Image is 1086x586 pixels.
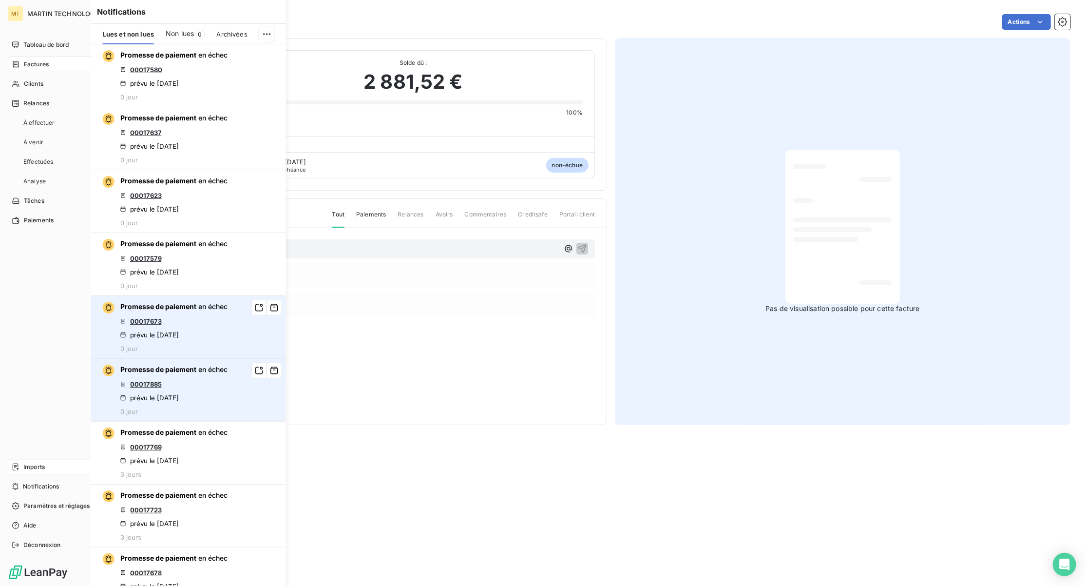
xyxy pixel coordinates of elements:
button: Promesse de paiement en échec00017580prévu le [DATE]0 jour [91,44,286,107]
span: À venir [23,138,43,147]
button: Actions [1002,14,1051,30]
span: 0 [195,30,205,39]
span: 0 jour [120,93,138,101]
a: 00017637 [130,129,162,137]
div: prévu le [DATE] [120,79,179,87]
span: 100% [566,108,583,117]
a: 00017580 [130,66,162,74]
span: Notifications [23,482,59,491]
span: Tout [332,210,345,228]
button: Promesse de paiement en échec00017637prévu le [DATE]0 jour [91,107,286,170]
span: en échec [198,239,228,248]
span: en échec [198,51,228,59]
span: Lues et non lues [103,30,154,38]
a: 00017579 [130,254,162,262]
button: Promesse de paiement en échec00017769prévu le [DATE]3 jours [91,422,286,485]
span: Paiements [356,210,386,227]
a: 00017885 [130,380,162,388]
span: Archivées [216,30,247,38]
div: prévu le [DATE] [120,394,179,402]
div: prévu le [DATE] [120,331,179,339]
span: Promesse de paiement [120,428,196,436]
button: Promesse de paiement en échec00017673prévu le [DATE]0 jour [91,296,286,359]
span: 0 jour [120,282,138,290]
span: Commentaires [465,210,507,227]
div: prévu le [DATE] [120,268,179,276]
button: Promesse de paiement en échec00017623prévu le [DATE]0 jour [91,170,286,233]
span: en échec [198,114,228,122]
h6: Notifications [97,6,280,18]
a: 00017623 [130,192,162,199]
span: Analyse [23,177,46,186]
span: Effectuées [23,157,54,166]
span: Creditsafe [518,210,548,227]
span: Promesse de paiement [120,491,196,499]
span: 0 jour [120,156,138,164]
div: Open Intercom Messenger [1053,553,1076,576]
span: Déconnexion [23,541,61,549]
span: Portail client [559,210,595,227]
a: 00017769 [130,443,162,451]
span: Relances [23,99,49,108]
span: Aide [23,521,37,530]
span: Paiements [24,216,54,225]
span: en échec [198,554,228,562]
span: Pas de visualisation possible pour cette facture [765,304,919,313]
a: 00017678 [130,569,162,577]
span: 3 jours [120,533,141,541]
span: Promesse de paiement [120,114,196,122]
span: en échec [198,302,228,311]
span: Promesse de paiement [120,239,196,248]
div: prévu le [DATE] [120,205,179,213]
span: 0 jour [120,219,138,227]
span: Tâches [24,196,44,205]
img: Logo LeanPay [8,565,68,580]
span: 2 881,52 € [363,67,463,97]
span: en échec [198,491,228,499]
span: en échec [198,428,228,436]
span: Paramètres et réglages [23,502,90,510]
span: Non lues [166,29,194,39]
span: MARTIN TECHNOLOGIES [27,10,105,18]
span: À effectuer [23,118,55,127]
span: Promesse de paiement [120,302,196,311]
span: Promesse de paiement [120,554,196,562]
span: 3 jours [120,470,141,478]
span: Avoirs [436,210,453,227]
div: prévu le [DATE] [120,142,179,150]
a: 00017723 [130,506,162,514]
span: Tableau de bord [23,40,69,49]
span: Factures [24,60,49,69]
span: Relances [398,210,423,227]
button: Promesse de paiement en échec00017579prévu le [DATE]0 jour [91,233,286,296]
div: MT [8,6,23,21]
span: en échec [198,176,228,185]
span: Clients [24,79,43,88]
span: Promesse de paiement [120,51,196,59]
span: Solde dû : [244,59,583,67]
button: Promesse de paiement en échec00017723prévu le [DATE]3 jours [91,485,286,547]
span: Promesse de paiement [120,176,196,185]
span: 0 jour [120,345,138,352]
span: Promesse de paiement [120,365,196,373]
span: en échec [198,365,228,373]
span: Imports [23,463,45,471]
span: non-échue [546,158,589,173]
a: 00017673 [130,317,162,325]
div: prévu le [DATE] [120,520,179,527]
button: Promesse de paiement en échec00017885prévu le [DATE]0 jour [91,359,286,422]
span: 0 jour [120,408,138,415]
a: Aide [8,518,116,533]
div: prévu le [DATE] [120,457,179,465]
